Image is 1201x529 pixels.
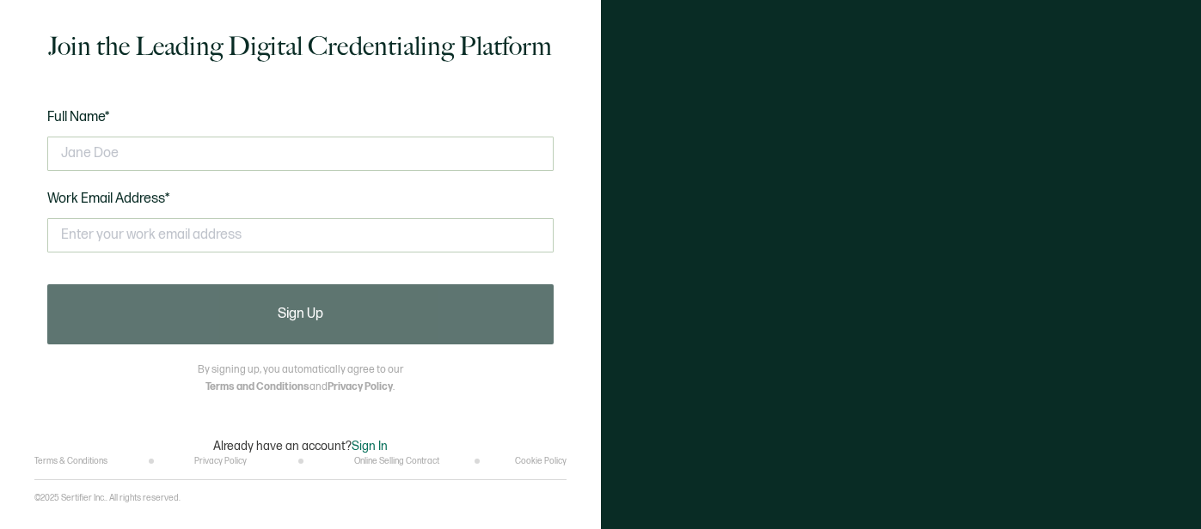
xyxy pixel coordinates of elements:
[47,218,554,252] input: Enter your work email address
[213,439,388,453] p: Already have an account?
[328,380,393,393] a: Privacy Policy
[47,284,554,344] button: Sign Up
[198,362,403,396] p: By signing up, you automatically agree to our and .
[515,456,567,466] a: Cookie Policy
[47,137,554,171] input: Jane Doe
[352,439,388,453] span: Sign In
[47,191,170,207] span: Work Email Address*
[47,109,110,125] span: Full Name*
[48,29,552,64] h1: Join the Leading Digital Credentialing Platform
[354,456,439,466] a: Online Selling Contract
[34,493,181,503] p: ©2025 Sertifier Inc.. All rights reserved.
[205,380,309,393] a: Terms and Conditions
[278,307,323,321] span: Sign Up
[34,456,107,466] a: Terms & Conditions
[194,456,247,466] a: Privacy Policy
